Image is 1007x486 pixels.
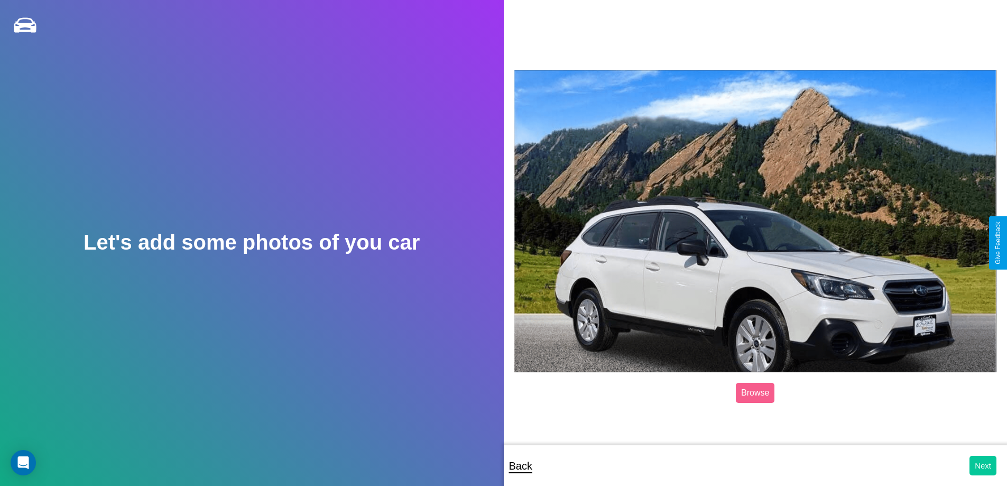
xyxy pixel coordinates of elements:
div: Open Intercom Messenger [11,450,36,475]
label: Browse [736,383,774,403]
div: Give Feedback [994,222,1002,264]
h2: Let's add some photos of you car [84,231,420,254]
img: posted [514,70,997,372]
button: Next [969,456,996,475]
p: Back [509,456,532,475]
